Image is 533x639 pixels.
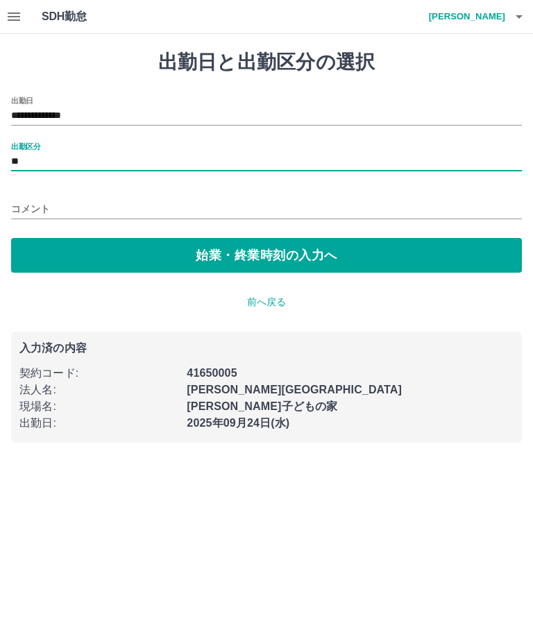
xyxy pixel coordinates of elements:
p: 出勤日 : [19,415,178,432]
label: 出勤区分 [11,141,40,151]
p: 契約コード : [19,365,178,382]
p: 現場名 : [19,398,178,415]
p: 入力済の内容 [19,343,514,354]
button: 始業・終業時刻の入力へ [11,238,522,273]
p: 前へ戻る [11,295,522,309]
b: [PERSON_NAME][GEOGRAPHIC_DATA] [187,384,402,395]
h1: 出勤日と出勤区分の選択 [11,51,522,74]
p: 法人名 : [19,382,178,398]
b: [PERSON_NAME]子どもの家 [187,400,337,412]
label: 出勤日 [11,95,33,105]
b: 2025年09月24日(水) [187,417,289,429]
b: 41650005 [187,367,237,379]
